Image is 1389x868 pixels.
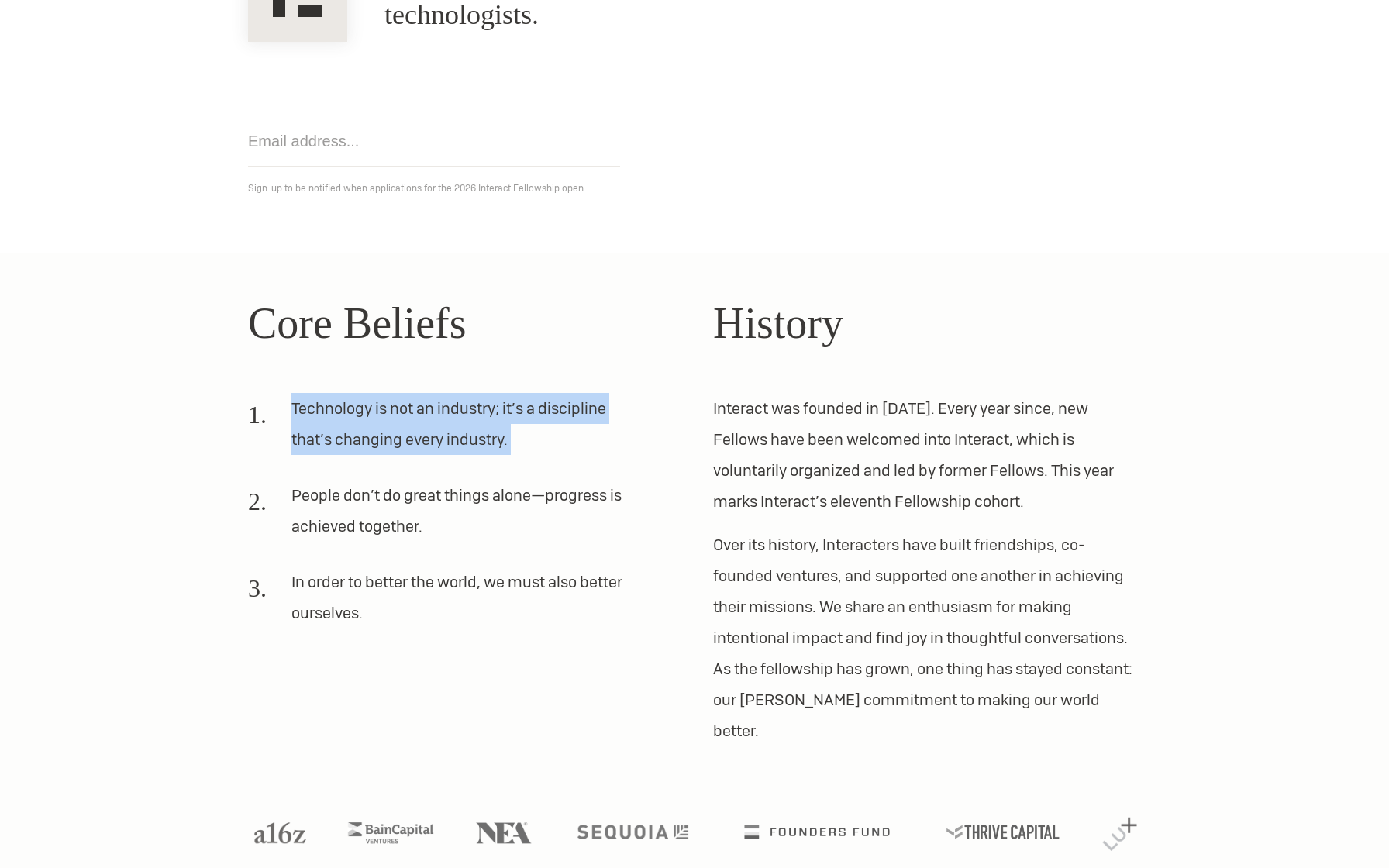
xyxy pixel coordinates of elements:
[476,822,532,843] img: NEA logo
[254,822,305,843] img: A16Z logo
[946,825,1060,839] img: Thrive Capital logo
[248,567,639,641] li: In order to better the world, we must also better ourselves.
[577,825,688,839] img: Sequoia logo
[248,291,676,356] h2: Core Beliefs
[713,291,1141,356] h2: History
[713,529,1141,746] p: Over its history, Interacters have built friendships, co-founded ventures, and supported one anot...
[1102,818,1136,851] img: Lux Capital logo
[713,393,1141,517] p: Interact was founded in [DATE]. Every year since, new Fellows have been welcomed into Interact, w...
[248,179,1141,198] p: Sign-up to be notified when applications for the 2026 Interact Fellowship open.
[248,480,639,554] li: People don’t do great things alone—progress is achieved together.
[248,116,620,167] input: Email address...
[348,822,433,843] img: Bain Capital Ventures logo
[248,393,639,467] li: Technology is not an industry; it’s a discipline that’s changing every industry.
[745,825,890,839] img: Founders Fund logo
